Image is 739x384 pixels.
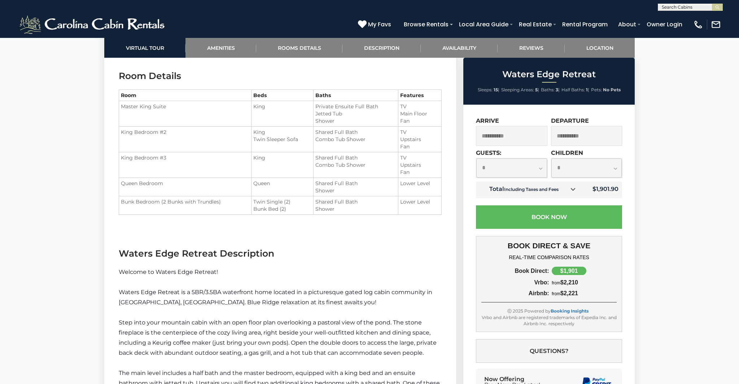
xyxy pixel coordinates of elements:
[119,269,218,275] span: Welcome to Waters Edge Retreat!
[476,149,501,156] label: Guests:
[119,178,252,196] td: Queen Bedroom
[119,247,442,260] h3: Waters Edge Retreat Description
[581,182,622,198] td: $1,901.90
[400,143,440,150] li: Fan
[315,198,397,205] li: Shared Full Bath
[481,268,549,274] div: Book Direct:
[504,187,559,192] small: Including Taxes and Fees
[541,85,560,95] li: |
[552,280,560,285] span: from
[342,38,421,58] a: Description
[119,319,437,356] span: Step into your mountain cabin with an open floor plan overlooking a pastoral view of the pond. Th...
[119,127,252,152] td: King Bedroom #2
[400,18,452,31] a: Browse Rentals
[476,117,499,124] label: Arrive
[711,19,721,30] img: mail-regular-white.png
[253,205,311,213] li: Bunk Bed (2)
[400,110,440,117] li: Main Floor
[591,87,602,92] span: Pets:
[315,154,397,161] li: Shared Full Bath
[185,38,256,58] a: Amenities
[478,85,499,95] li: |
[315,161,397,169] li: Combo Tub Shower
[541,87,555,92] span: Baths:
[315,205,397,213] li: Shower
[501,85,539,95] li: |
[253,154,265,161] span: King
[476,205,622,229] button: Book Now
[400,198,430,205] span: Lower Level
[253,198,311,205] li: Twin Single (2)
[481,308,617,314] div: Ⓒ 2025 Powered by
[501,87,534,92] span: Sleeping Areas:
[400,169,440,176] li: Fan
[119,196,252,215] td: Bunk Bedroom (2 Bunks with Trundles)
[515,18,555,31] a: Real Estate
[119,90,252,101] th: Room
[421,38,498,58] a: Availability
[315,180,397,187] li: Shared Full Bath
[481,314,617,327] div: Vrbo and Airbnb are registered trademarks of Expedia Inc. and Airbnb Inc. respectively
[481,254,617,260] h4: REAL-TIME COMPARISON RATES
[119,70,442,82] h3: Room Details
[256,38,342,58] a: Rooms Details
[476,339,622,363] button: Questions?
[478,87,493,92] span: Sleeps:
[561,87,585,92] span: Half Baths:
[481,290,549,297] div: Airbnb:
[400,161,440,169] li: Upstairs
[551,117,589,124] label: Departure
[535,87,538,92] strong: 5
[368,20,391,29] span: My Favs
[455,18,512,31] a: Local Area Guide
[586,87,588,92] strong: 1
[119,289,432,306] span: Waters Edge Retreat is a 5BR/3.5BA waterfront home located in a picturesque gated log cabin commu...
[119,152,252,178] td: King Bedroom #3
[400,136,440,143] li: Upstairs
[400,180,430,187] span: Lower Level
[565,38,635,58] a: Location
[465,70,633,79] h2: Waters Edge Retreat
[693,19,703,30] img: phone-regular-white.png
[119,101,252,127] td: Master King Suite
[104,38,185,58] a: Virtual Tour
[400,103,440,110] li: TV
[494,87,498,92] strong: 15
[643,18,686,31] a: Owner Login
[561,85,589,95] li: |
[552,291,560,296] span: from
[551,149,583,156] label: Children
[498,38,565,58] a: Reviews
[603,87,621,92] strong: No Pets
[315,136,397,143] li: Combo Tub Shower
[398,90,442,101] th: Features
[253,180,270,187] span: Queen
[552,267,586,275] div: $1,901
[315,110,397,117] li: Jetted Tub
[313,90,398,101] th: Baths
[551,308,589,314] a: Booking Insights
[253,103,265,110] span: King
[400,117,440,125] li: Fan
[481,279,549,286] div: Vrbo:
[559,18,611,31] a: Rental Program
[481,241,617,250] h3: BOOK DIRECT & SAVE
[549,290,617,297] div: $2,221
[556,87,558,92] strong: 3
[315,128,397,136] li: Shared Full Bath
[615,18,640,31] a: About
[251,90,313,101] th: Beds
[18,14,168,35] img: White-1-2.png
[253,128,311,136] li: King
[315,187,397,194] li: Shower
[549,279,617,286] div: $2,210
[315,103,397,110] li: Private Ensuite Full Bath
[400,154,440,161] li: TV
[400,128,440,136] li: TV
[476,182,581,198] td: Total
[253,136,311,143] li: Twin Sleeper Sofa
[358,20,393,29] a: My Favs
[315,117,397,125] li: Shower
